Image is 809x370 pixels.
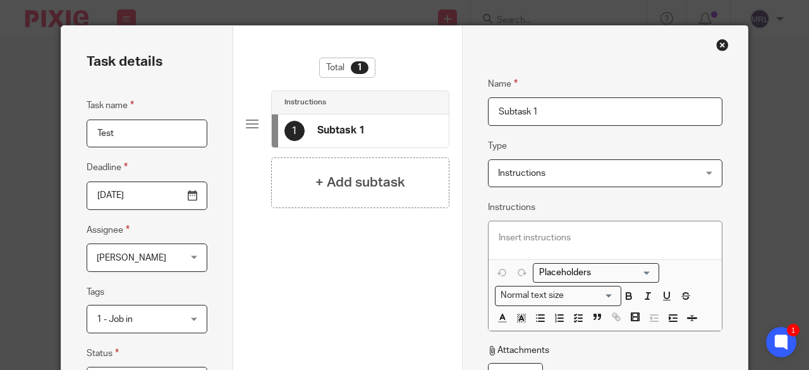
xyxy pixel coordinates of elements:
h4: + Add subtask [315,173,405,192]
div: 1 [351,61,368,74]
div: Search for option [495,286,621,305]
label: Type [488,140,507,152]
label: Status [87,346,119,361]
div: Close this dialog window [716,39,729,51]
label: Instructions [488,201,535,214]
div: 1 [787,324,800,336]
span: Normal text size [498,289,567,302]
label: Name [488,77,518,91]
span: Instructions [498,169,545,178]
label: Task name [87,98,134,113]
h4: Instructions [284,97,326,108]
input: Search for option [568,289,613,302]
label: Tags [87,286,104,299]
div: Placeholders [533,263,659,283]
label: Deadline [87,160,128,175]
label: Assignee [87,223,130,237]
div: 1 [284,121,305,141]
h4: Subtask 1 [317,124,365,137]
input: Task name [87,120,207,148]
h2: Task details [87,51,162,73]
div: Total [319,58,375,78]
input: Pick a date [87,182,207,210]
span: 1 - Job in [97,315,133,324]
span: [PERSON_NAME] [97,254,166,262]
div: Text styles [495,286,621,305]
p: Attachments [488,344,549,357]
input: Search for option [535,266,652,280]
div: Search for option [533,263,659,283]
